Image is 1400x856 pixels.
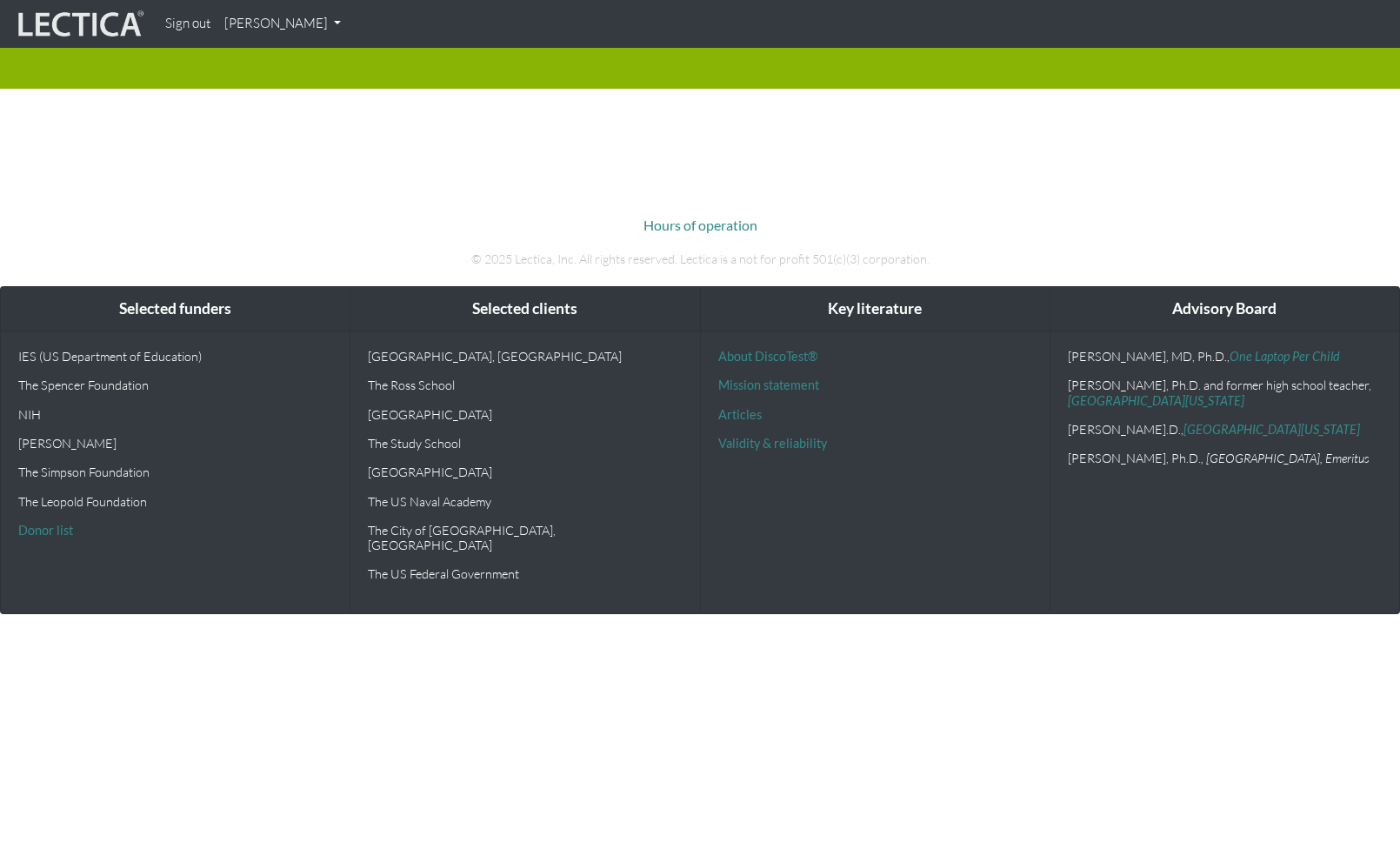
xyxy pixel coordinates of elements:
div: Selected clients [350,287,699,331]
img: lecticalive [14,8,144,41]
a: [PERSON_NAME] [217,7,348,41]
a: One Laptop Per Child [1230,349,1340,364]
a: About DiscoTest® [718,349,817,364]
a: Articles [718,407,762,422]
p: The Leopold Foundation [18,494,332,509]
p: The US Naval Academy [368,494,682,509]
p: The Study School [368,436,682,451]
p: The Simpson Foundation [18,465,332,479]
p: The US Federal Government [368,566,682,581]
p: The Spencer Foundation [18,378,332,392]
p: The Ross School [368,378,682,392]
p: IES (US Department of Education) [18,349,332,364]
a: [GEOGRAPHIC_DATA][US_STATE] [1068,393,1244,408]
a: Donor list [18,523,73,538]
p: NIH [18,407,332,422]
p: The City of [GEOGRAPHIC_DATA], [GEOGRAPHIC_DATA] [368,523,682,553]
p: [GEOGRAPHIC_DATA], [GEOGRAPHIC_DATA] [368,349,682,364]
p: [GEOGRAPHIC_DATA] [368,407,682,422]
a: Sign out [158,7,217,41]
p: © 2025 Lectica, Inc. All rights reserved. Lectica is a not for profit 501(c)(3) corporation. [217,250,1183,269]
p: [PERSON_NAME], Ph.D. [1068,451,1382,465]
a: Hours of operation [643,217,757,233]
div: Key literature [701,287,1050,331]
p: [PERSON_NAME], MD, Ph.D., [1068,349,1382,364]
div: Selected funders [1,287,350,331]
p: [PERSON_NAME], Ph.D. and former high school teacher, [1068,378,1382,408]
p: [GEOGRAPHIC_DATA] [368,465,682,479]
a: Mission statement [718,378,819,392]
a: Validity & reliability [718,436,827,451]
p: [PERSON_NAME].D., [1068,422,1382,437]
div: Advisory Board [1050,287,1399,331]
p: [PERSON_NAME] [18,436,332,451]
em: , [GEOGRAPHIC_DATA], Emeritus [1201,451,1370,465]
a: [GEOGRAPHIC_DATA][US_STATE] [1183,422,1360,437]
